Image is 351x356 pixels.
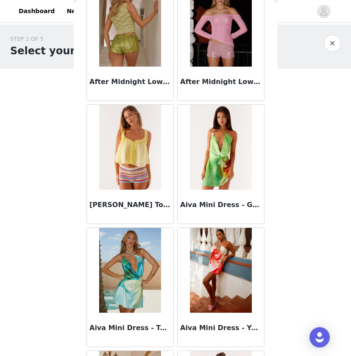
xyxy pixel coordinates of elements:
[89,200,171,210] h3: [PERSON_NAME] Top - Yellow
[89,77,171,87] h3: After Midnight Low Rise Sequin Mini Shorts - Olive
[180,323,262,333] h3: Aiva Mini Dress - Yellow Floral
[180,77,262,87] h3: After Midnight Low Rise Sequin Mini Shorts - Pink
[10,35,117,43] div: STEP 1 OF 5
[14,2,60,21] a: Dashboard
[99,105,161,190] img: Aimee Top - Yellow
[190,228,251,313] img: Aiva Mini Dress - Yellow Floral
[10,43,117,59] h1: Select your styles!
[99,228,161,313] img: Aiva Mini Dress - Turquoise Floral
[61,2,103,21] a: Networks
[180,200,262,210] h3: Aiva Mini Dress - Green Floral
[309,327,330,348] div: Open Intercom Messenger
[190,105,251,190] img: Aiva Mini Dress - Green Floral
[89,323,171,333] h3: Aiva Mini Dress - Turquoise Floral
[320,5,328,18] div: avatar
